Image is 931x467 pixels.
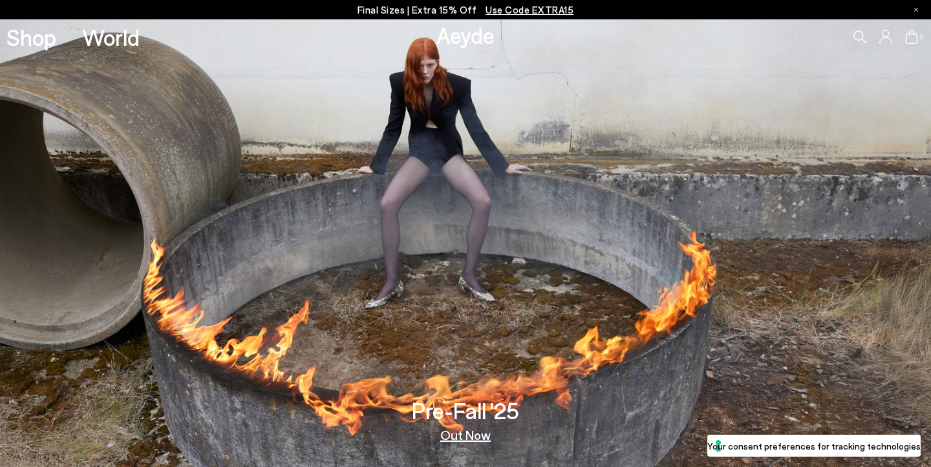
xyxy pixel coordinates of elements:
a: 0 [905,30,918,44]
a: Aeyde [436,21,495,48]
h3: Pre-Fall '25 [412,399,519,422]
button: Your consent preferences for tracking technologies [707,435,921,457]
span: Navigate to /collections/ss25-final-sizes [486,4,573,16]
a: Out Now [440,428,491,441]
span: 0 [918,34,925,41]
p: Final Sizes | Extra 15% Off [358,2,574,18]
a: World [82,26,140,48]
a: Shop [6,26,56,48]
label: Your consent preferences for tracking technologies [707,439,921,453]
